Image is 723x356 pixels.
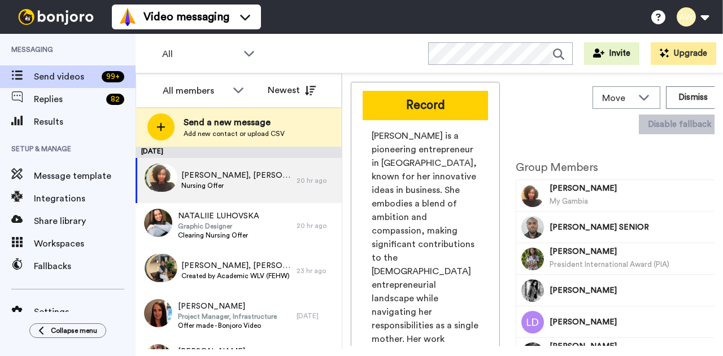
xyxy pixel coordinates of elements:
button: Dismiss [666,86,720,109]
img: Image of FATOU NJIE [521,184,544,207]
img: 5a369ab2-5296-4631-b431-1af817a530ae.jpg [144,299,172,327]
img: 0b5d401b-83b8-4a25-93c1-3a21a7196bb8.jpg [146,164,175,192]
span: Message template [34,169,136,183]
span: Move [602,91,633,105]
button: Upgrade [651,42,716,65]
img: Image of LOIS DEVONPORT [521,311,544,333]
img: b08a2150-2735-424e-a098-68cd5f0ce283.jpg [146,254,175,282]
span: Replies [34,93,102,106]
span: Send a new message [184,116,285,129]
span: [PERSON_NAME], [PERSON_NAME] & [PERSON_NAME] [181,260,291,271]
span: Fallbacks [34,260,136,273]
span: My Gambia [550,197,588,205]
img: ab659756-d045-4027-a65a-d7b2b167fe70.jpg [144,209,172,237]
div: [DATE] [136,147,342,158]
img: Image of AJA DRAMMEH [521,248,544,270]
span: Project Manager, Infrastructure [178,312,277,321]
span: Clearing Nursing Offer [178,231,259,240]
span: Add new contact or upload CSV [184,129,285,138]
button: Collapse menu [29,323,106,338]
span: Offer made - Bonjoro Video [178,321,277,330]
span: [PERSON_NAME], [PERSON_NAME] & 24 others [181,170,291,181]
span: Share library [34,214,136,228]
span: Graphic Designer [178,222,259,231]
div: 20 hr ago [297,176,336,185]
div: 82 [106,94,124,105]
img: fa160226-f535-4b40-a3ab-51f0642aa6c1.jpg [145,254,173,282]
button: Record [363,91,488,120]
button: Disable fallback [639,115,720,134]
span: Integrations [34,192,136,205]
img: 163fcde1-5987-4ae4-b4ad-fb1b73304db7.jpg [149,254,177,282]
img: Image of ASIAMAH REGNALD SENIOR [521,216,544,239]
button: Invite [584,42,639,65]
span: Video messaging [143,9,229,25]
span: Workspaces [34,237,136,250]
span: Nursing Offer [181,181,291,190]
img: bj-logo-header-white.svg [14,9,98,25]
span: Settings [34,305,136,319]
span: Results [34,115,136,129]
span: Send videos [34,70,97,83]
span: Collapse menu [51,326,97,335]
div: All members [163,84,227,98]
span: President International Award (PIA) [550,261,669,268]
span: [PERSON_NAME] [178,301,277,312]
img: Image of LILY DUHAMEL [521,279,544,302]
span: Created by Academic WLV (FEHW) [181,271,291,280]
img: 12c87a68-1688-4e80-a50b-82057655f804.jpg [145,164,173,192]
div: 20 hr ago [297,221,336,230]
button: Newest [259,79,324,102]
div: 23 hr ago [297,266,336,275]
span: All [162,47,238,61]
span: NATALIIE LUHOVSKA [178,210,259,222]
img: vm-color.svg [119,8,137,26]
div: [DATE] [297,311,336,320]
img: 04e5aa54-0f2d-477c-81f3-62f474c4f981.jpg [149,164,177,192]
div: 99 + [102,71,124,82]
